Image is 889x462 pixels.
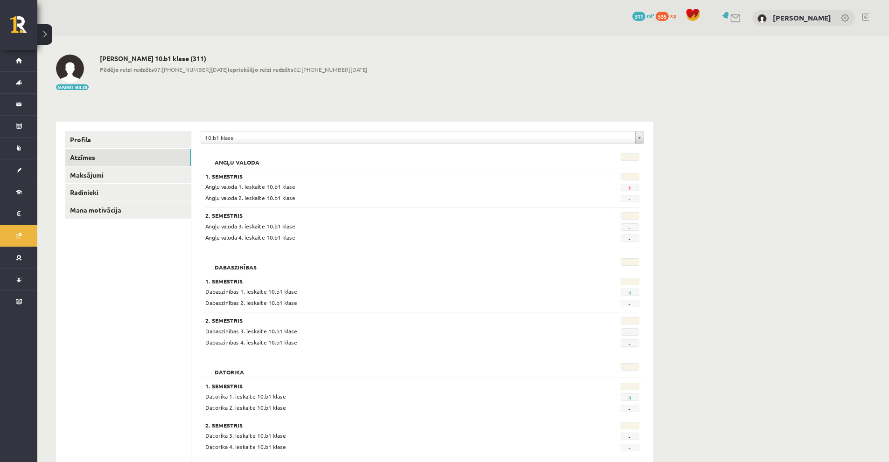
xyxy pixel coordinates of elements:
[205,338,297,346] span: Dabaszinības 4. ieskaite 10.b1 klase
[65,131,191,148] a: Profils
[205,222,295,230] span: Angļu valoda 3. ieskaite 10.b1 klase
[621,433,639,440] span: -
[205,404,286,411] span: Datorika 2. ieskaite 10.b1 klase
[670,12,676,19] span: xp
[205,363,253,372] h2: Datorika
[100,66,154,73] b: Pēdējo reizi redzēts
[656,12,681,19] a: 535 xp
[205,131,631,144] span: 10.b1 klase
[621,234,639,242] span: -
[632,12,654,19] a: 311 mP
[621,444,639,451] span: -
[205,383,565,389] h3: 1. Semestris
[656,12,669,21] span: 535
[205,278,565,284] h3: 1. Semestris
[205,432,286,439] span: Datorika 3. ieskaite 10.b1 klase
[205,234,295,241] span: Angļu valoda 4. ieskaite 10.b1 klase
[205,153,269,163] h2: Angļu valoda
[628,184,631,192] a: 1
[621,328,639,336] span: -
[205,393,286,400] span: Datorika 1. ieskaite 10.b1 klase
[205,317,565,324] h3: 2. Semestris
[65,201,191,219] a: Mana motivācija
[56,84,89,90] button: Mainīt bildi
[632,12,645,21] span: 311
[205,288,297,295] span: Dabaszinības 1. ieskaite 10.b1 klase
[621,223,639,231] span: -
[205,327,297,335] span: Dabaszinības 3. ieskaite 10.b1 klase
[10,16,37,40] a: Rīgas 1. Tālmācības vidusskola
[228,66,294,73] b: Iepriekšējo reizi redzēts
[201,131,644,144] a: 10.b1 klase
[773,13,831,22] a: [PERSON_NAME]
[205,212,565,219] h3: 2. Semestris
[56,55,84,83] img: Stepans Grigorjevs
[621,300,639,307] span: -
[100,65,367,74] span: 07:[PHONE_NUMBER][DATE] 02:[PHONE_NUMBER][DATE]
[65,166,191,184] a: Maksājumi
[205,422,565,428] h3: 2. Semestris
[205,258,266,268] h2: Dabaszinības
[65,149,191,166] a: Atzīmes
[621,339,639,347] span: -
[621,195,639,202] span: -
[628,289,631,297] a: 4
[65,184,191,201] a: Radinieki
[205,173,565,179] h3: 1. Semestris
[628,394,631,401] a: 4
[647,12,654,19] span: mP
[205,183,295,190] span: Angļu valoda 1. ieskaite 10.b1 klase
[757,14,767,23] img: Stepans Grigorjevs
[205,194,295,201] span: Angļu valoda 2. ieskaite 10.b1 klase
[100,55,367,62] h2: [PERSON_NAME] 10.b1 klase (311)
[205,299,297,306] span: Dabaszinības 2. ieskaite 10.b1 klase
[205,443,286,450] span: Datorika 4. ieskaite 10.b1 klase
[621,405,639,412] span: -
